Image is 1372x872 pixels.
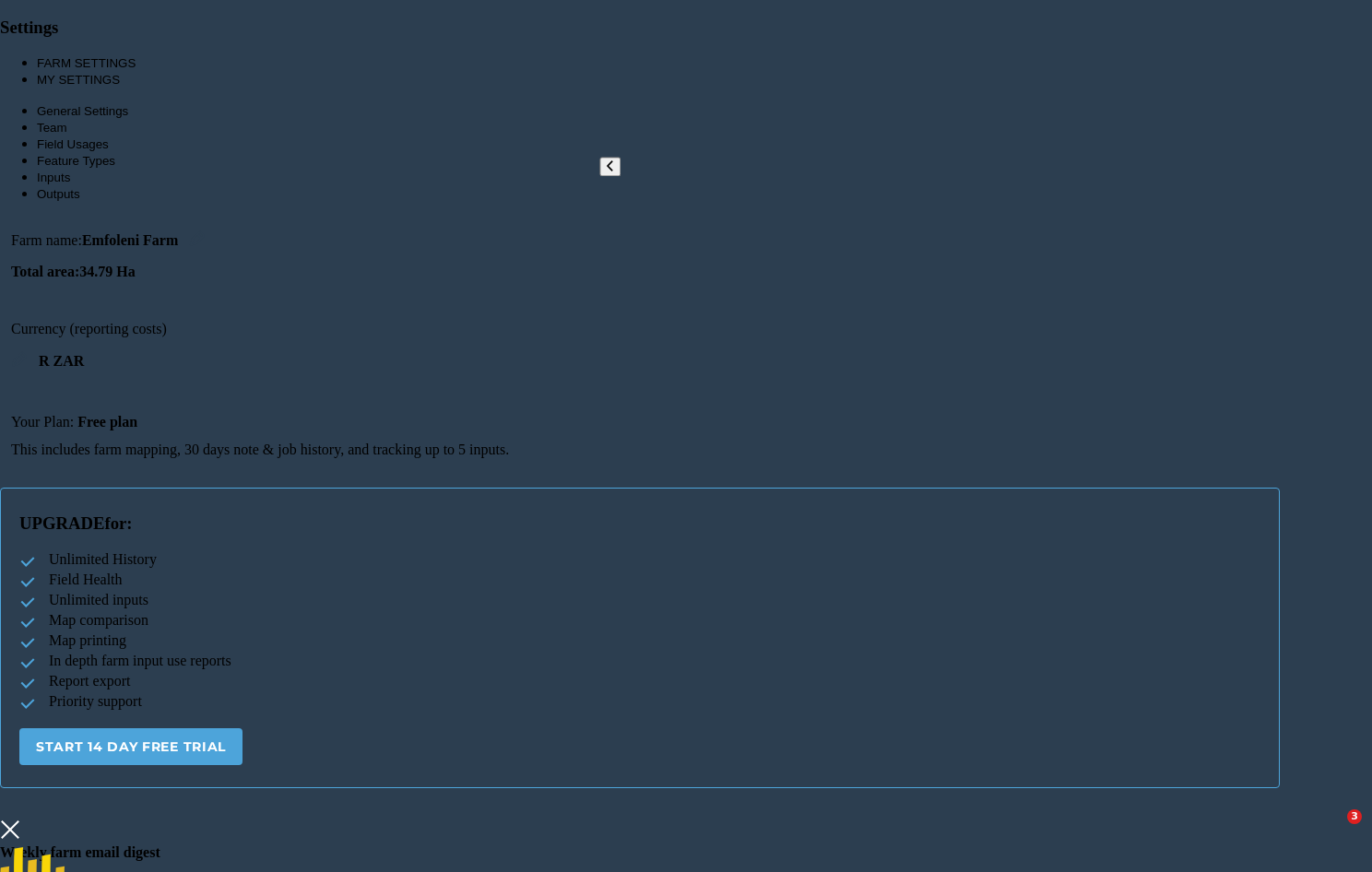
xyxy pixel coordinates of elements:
[19,513,104,533] strong: UPGRADE
[189,228,206,250] img: svg+xml;base64,PHN2ZyB4bWxucz0iaHR0cDovL3d3dy53My5vcmcvMjAwMC9zdmciIHdpZHRoPSIxOCIgaGVpZ2h0PSIyNC...
[1347,809,1362,824] span: 3
[11,264,136,279] strong: Total area : 34.79 Ha
[19,612,917,629] li: Map comparison
[19,632,421,649] li: Map printing
[11,321,1269,337] p: Currency (reporting costs)
[39,353,84,370] strong: R ZAR
[37,154,115,168] button: Feature Types
[37,187,80,201] button: Outputs
[19,572,917,588] li: Field Health
[37,121,67,135] button: Team
[37,171,70,184] button: Inputs
[11,414,1269,430] p: Your Plan:
[82,232,178,248] strong: Emfoleni Farm
[11,442,1269,458] p: This includes farm mapping, 30 days note & job history, and tracking up to 5 inputs.
[19,513,1260,534] p: for:
[1309,809,1354,854] iframe: Intercom live chat
[77,414,137,430] strong: Free plan
[37,104,128,118] button: General Settings
[37,137,109,151] button: Field Usages
[37,56,136,70] button: FARM SETTINGS
[37,73,120,87] button: MY SETTINGS
[19,592,421,608] li: Unlimited inputs
[19,551,421,568] li: Unlimited History
[19,693,917,710] li: Priority support
[11,348,28,371] img: svg+xml;base64,PHN2ZyB4bWxucz0iaHR0cDovL3d3dy53My5vcmcvMjAwMC9zdmciIHdpZHRoPSIxOCIgaGVpZ2h0PSIyNC...
[11,232,178,249] span: Farm name :
[19,653,917,669] li: In depth farm input use reports
[19,673,421,689] li: Report export
[19,728,242,765] a: START 14 DAY FREE TRIAL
